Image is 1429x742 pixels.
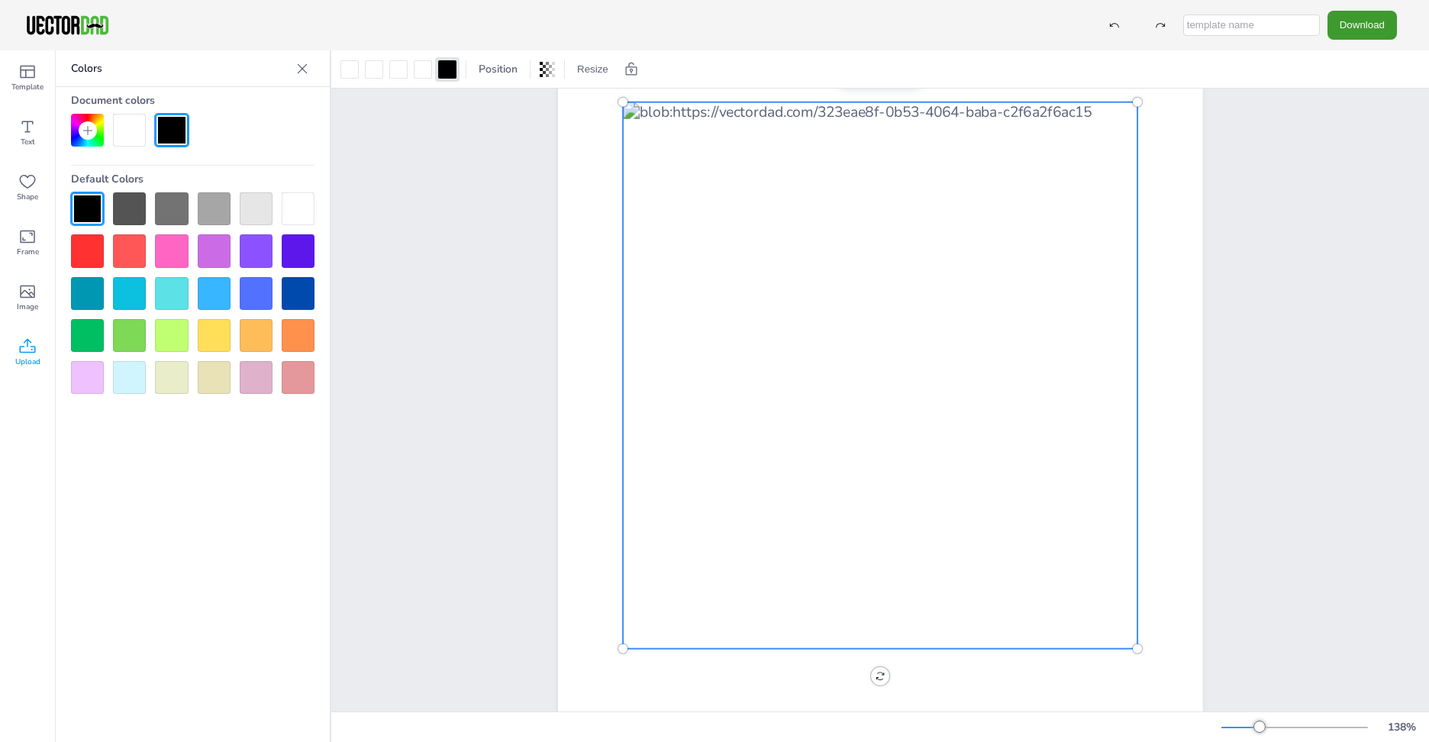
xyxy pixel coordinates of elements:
div: Document colors [71,87,315,114]
span: Upload [15,356,40,368]
div: Default Colors [71,166,315,192]
button: Download [1327,11,1397,39]
span: Image [17,301,38,313]
span: Frame [17,246,39,258]
button: Resize [571,57,615,82]
span: Position [476,62,521,76]
span: Template [11,81,44,93]
p: Colors [71,50,290,87]
input: template name [1183,15,1320,36]
div: 138 % [1383,720,1420,734]
span: Shape [17,191,38,203]
span: Text [21,136,35,148]
img: VectorDad-1.png [24,14,111,37]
